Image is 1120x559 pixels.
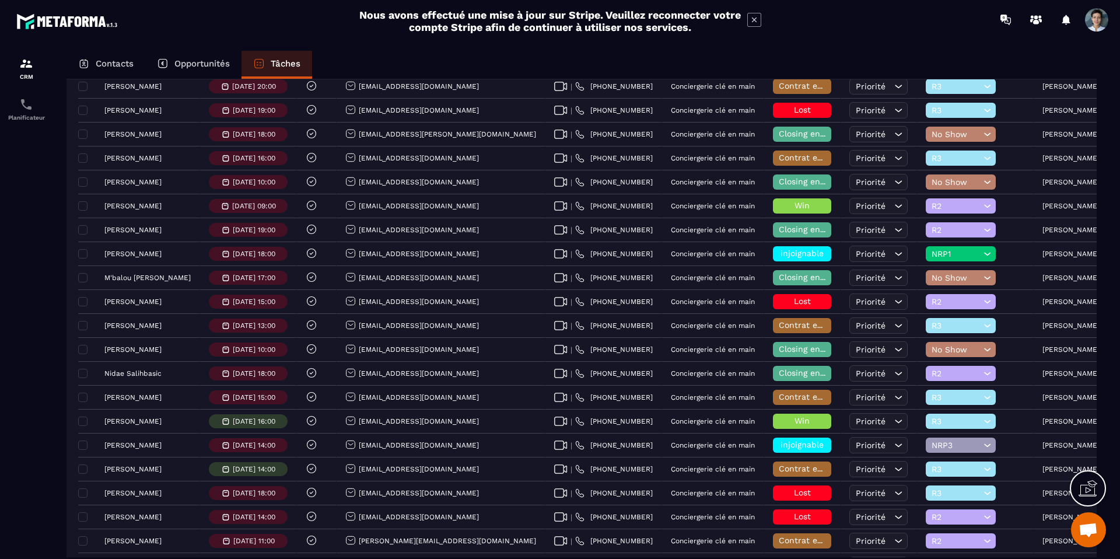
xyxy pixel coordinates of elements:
[671,274,755,282] p: Conciergerie clé en main
[575,321,653,330] a: [PHONE_NUMBER]
[932,177,981,187] span: No Show
[932,130,981,139] span: No Show
[233,369,275,378] p: [DATE] 18:00
[96,58,134,69] p: Contacts
[233,106,275,114] p: [DATE] 19:00
[570,82,572,91] span: |
[856,82,885,91] span: Priorité
[1042,226,1100,234] p: [PERSON_NAME]
[3,48,50,89] a: formationformationCRM
[794,416,810,425] span: Win
[575,512,653,522] a: [PHONE_NUMBER]
[104,465,162,473] p: [PERSON_NAME]
[570,489,572,498] span: |
[1042,322,1100,330] p: [PERSON_NAME]
[794,201,810,210] span: Win
[233,513,275,521] p: [DATE] 14:00
[932,82,981,91] span: R3
[932,321,981,330] span: R3
[856,130,885,139] span: Priorité
[856,536,885,546] span: Priorité
[856,153,885,163] span: Priorité
[570,298,572,306] span: |
[856,345,885,354] span: Priorité
[1042,465,1100,473] p: [PERSON_NAME]
[932,393,981,402] span: R3
[104,441,162,449] p: [PERSON_NAME]
[856,106,885,115] span: Priorité
[575,177,653,187] a: [PHONE_NUMBER]
[671,202,755,210] p: Conciergerie clé en main
[570,226,572,235] span: |
[779,320,840,330] span: Contrat envoyé
[1042,345,1100,354] p: [PERSON_NAME]
[233,345,275,354] p: [DATE] 10:00
[671,537,755,545] p: Conciergerie clé en main
[575,488,653,498] a: [PHONE_NUMBER]
[570,393,572,402] span: |
[233,465,275,473] p: [DATE] 14:00
[779,392,840,401] span: Contrat envoyé
[104,226,162,234] p: [PERSON_NAME]
[856,177,885,187] span: Priorité
[779,129,845,138] span: Closing en cours
[575,441,653,450] a: [PHONE_NUMBER]
[932,488,981,498] span: R3
[233,226,275,234] p: [DATE] 19:00
[575,249,653,258] a: [PHONE_NUMBER]
[932,345,981,354] span: No Show
[1042,202,1100,210] p: [PERSON_NAME]
[779,81,840,90] span: Contrat envoyé
[242,51,312,79] a: Tâches
[671,178,755,186] p: Conciergerie clé en main
[671,465,755,473] p: Conciergerie clé en main
[233,250,275,258] p: [DATE] 18:00
[104,178,162,186] p: [PERSON_NAME]
[570,202,572,211] span: |
[575,130,653,139] a: [PHONE_NUMBER]
[856,297,885,306] span: Priorité
[575,297,653,306] a: [PHONE_NUMBER]
[671,298,755,306] p: Conciergerie clé en main
[104,489,162,497] p: [PERSON_NAME]
[1071,512,1106,547] div: Ouvrir le chat
[104,537,162,545] p: [PERSON_NAME]
[932,106,981,115] span: R3
[671,82,755,90] p: Conciergerie clé en main
[671,250,755,258] p: Conciergerie clé en main
[104,298,162,306] p: [PERSON_NAME]
[570,513,572,522] span: |
[932,512,981,522] span: R2
[570,154,572,163] span: |
[1042,82,1100,90] p: [PERSON_NAME]
[794,488,811,497] span: Lost
[856,488,885,498] span: Priorité
[359,9,741,33] h2: Nous avons effectué une mise à jour sur Stripe. Veuillez reconnecter votre compte Stripe afin de ...
[271,58,300,69] p: Tâches
[856,512,885,522] span: Priorité
[174,58,230,69] p: Opportunités
[1042,274,1100,282] p: [PERSON_NAME]
[104,202,162,210] p: [PERSON_NAME]
[233,154,275,162] p: [DATE] 16:00
[233,441,275,449] p: [DATE] 14:00
[932,441,981,450] span: NRP3
[671,393,755,401] p: Conciergerie clé en main
[671,441,755,449] p: Conciergerie clé en main
[575,82,653,91] a: [PHONE_NUMBER]
[570,369,572,378] span: |
[104,274,191,282] p: M'balou [PERSON_NAME]
[780,440,824,449] span: injoignable
[671,226,755,234] p: Conciergerie clé en main
[779,536,840,545] span: Contrat envoyé
[856,273,885,282] span: Priorité
[3,74,50,80] p: CRM
[794,296,811,306] span: Lost
[16,11,121,32] img: logo
[1042,130,1100,138] p: [PERSON_NAME]
[570,322,572,330] span: |
[671,417,755,425] p: Conciergerie clé en main
[233,537,275,545] p: [DATE] 11:00
[104,82,162,90] p: [PERSON_NAME]
[671,154,755,162] p: Conciergerie clé en main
